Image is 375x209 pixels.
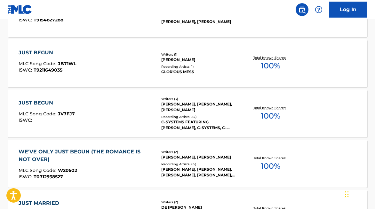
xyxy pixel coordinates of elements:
[261,60,280,72] span: 100 %
[161,154,241,160] div: [PERSON_NAME], [PERSON_NAME]
[298,6,306,13] img: search
[329,2,367,18] a: Log In
[161,19,241,25] div: [PERSON_NAME], [PERSON_NAME]
[19,199,75,207] div: JUST MARRIED
[161,97,241,101] div: Writers ( 3 )
[161,101,241,113] div: [PERSON_NAME], [PERSON_NAME], [PERSON_NAME]
[161,200,241,205] div: Writers ( 2 )
[345,185,349,204] div: Drag
[19,148,150,163] div: WE'VE ONLY JUST BEGUN (THE ROMANCE IS NOT OVER)
[19,174,34,180] span: ISWC :
[58,61,76,66] span: JB71WL
[19,61,58,66] span: MLC Song Code :
[312,3,325,16] div: Help
[253,156,288,160] p: Total Known Shares:
[161,57,241,63] div: [PERSON_NAME]
[161,166,241,178] div: [PERSON_NAME], [PERSON_NAME], [PERSON_NAME], [PERSON_NAME], [PERSON_NAME]
[161,64,241,69] div: Recording Artists ( 1 )
[161,150,241,154] div: Writers ( 2 )
[261,160,280,172] span: 100 %
[19,111,58,117] span: MLC Song Code :
[19,99,75,107] div: JUST BEGUN
[296,3,308,16] a: Public Search
[315,6,323,13] img: help
[34,17,63,23] span: T9154827288
[34,174,63,180] span: T0712938527
[8,39,367,87] a: JUST BEGUNMLC Song Code:JB71WLISWC:T9211649035Writers (1)[PERSON_NAME]Recording Artists (1)GLOR!O...
[19,49,76,57] div: JUST BEGUN
[8,5,32,14] img: MLC Logo
[161,114,241,119] div: Recording Artists ( 24 )
[8,140,367,188] a: WE'VE ONLY JUST BEGUN (THE ROMANCE IS NOT OVER)MLC Song Code:W20502ISWC:T0712938527Writers (2)[PE...
[161,69,241,75] div: GLOR!OUS MESS
[161,52,241,57] div: Writers ( 1 )
[261,110,280,122] span: 100 %
[161,119,241,131] div: C-SYSTEMS FEATURING [PERSON_NAME], C-SYSTEMS, C-SYSTEMS, [PERSON_NAME], C-SYSTEMS, C-SYSTEMS FEAT...
[58,167,77,173] span: W20502
[19,17,34,23] span: ISWC :
[58,111,75,117] span: JV7FJ7
[19,117,34,123] span: ISWC :
[8,89,367,137] a: JUST BEGUNMLC Song Code:JV7FJ7ISWC:Writers (3)[PERSON_NAME], [PERSON_NAME], [PERSON_NAME]Recordin...
[34,67,62,73] span: T9211649035
[343,178,375,209] iframe: Chat Widget
[19,67,34,73] span: ISWC :
[253,105,288,110] p: Total Known Shares:
[161,162,241,166] div: Recording Artists ( 65 )
[19,167,58,173] span: MLC Song Code :
[253,55,288,60] p: Total Known Shares:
